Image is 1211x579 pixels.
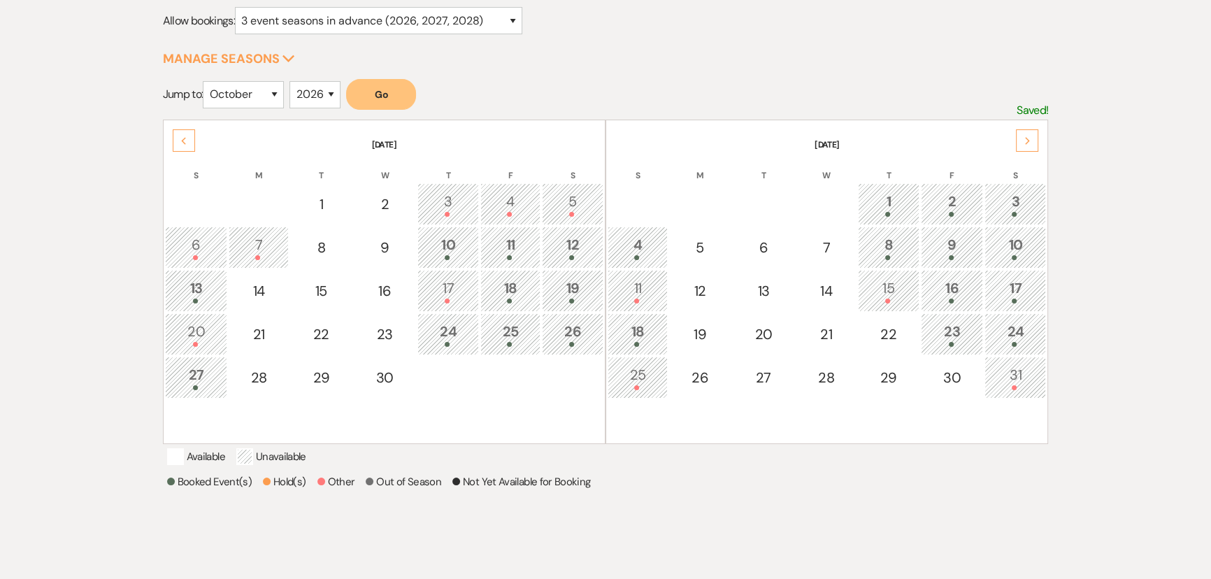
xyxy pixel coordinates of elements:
th: T [417,152,479,182]
p: Available [167,448,225,465]
div: 26 [677,367,723,388]
div: 3 [992,191,1038,217]
div: 19 [550,278,596,303]
th: S [165,152,228,182]
div: 19 [677,324,723,345]
div: 9 [361,237,408,258]
th: W [796,152,857,182]
p: Unavailable [236,448,306,465]
div: 26 [550,321,596,347]
div: 24 [425,321,471,347]
div: 23 [361,324,408,345]
th: W [353,152,416,182]
th: T [858,152,919,182]
th: [DATE] [165,122,603,151]
p: Saved! [1017,101,1048,120]
th: T [290,152,352,182]
div: 2 [929,191,976,217]
div: 14 [236,280,281,301]
p: Out of Season [366,473,441,490]
div: 21 [804,324,849,345]
div: 13 [173,278,220,303]
p: Other [317,473,355,490]
div: 24 [992,321,1038,347]
div: 23 [929,321,976,347]
div: 30 [929,367,976,388]
p: Booked Event(s) [167,473,252,490]
div: 29 [866,367,912,388]
div: 25 [488,321,533,347]
div: 16 [929,278,976,303]
div: 13 [740,280,787,301]
div: 1 [298,194,344,215]
div: 28 [804,367,849,388]
div: 31 [992,364,1038,390]
div: 3 [425,191,471,217]
div: 15 [866,278,912,303]
button: Manage Seasons [163,52,295,65]
div: 30 [361,367,408,388]
div: 7 [804,237,849,258]
div: 16 [361,280,408,301]
div: 25 [615,364,660,390]
div: 27 [740,367,787,388]
div: 2 [361,194,408,215]
button: Go [346,79,416,110]
div: 21 [236,324,281,345]
div: 6 [173,234,220,260]
div: 4 [488,191,533,217]
div: 8 [298,237,344,258]
div: 10 [992,234,1038,260]
span: Allow bookings: [163,13,235,28]
div: 11 [615,278,660,303]
th: M [229,152,289,182]
th: M [669,152,731,182]
div: 22 [298,324,344,345]
div: 28 [236,367,281,388]
div: 8 [866,234,912,260]
div: 20 [173,321,220,347]
th: S [984,152,1046,182]
div: 6 [740,237,787,258]
th: T [732,152,795,182]
div: 12 [550,234,596,260]
div: 17 [425,278,471,303]
span: Jump to: [163,87,203,101]
th: F [921,152,984,182]
th: F [480,152,540,182]
div: 11 [488,234,533,260]
div: 5 [550,191,596,217]
th: S [608,152,668,182]
div: 5 [677,237,723,258]
div: 20 [740,324,787,345]
div: 10 [425,234,471,260]
div: 15 [298,280,344,301]
th: [DATE] [608,122,1046,151]
div: 7 [236,234,281,260]
p: Not Yet Available for Booking [452,473,590,490]
div: 9 [929,234,976,260]
div: 14 [804,280,849,301]
div: 27 [173,364,220,390]
p: Hold(s) [263,473,306,490]
div: 18 [488,278,533,303]
div: 22 [866,324,912,345]
div: 12 [677,280,723,301]
th: S [542,152,603,182]
div: 1 [866,191,912,217]
div: 18 [615,321,660,347]
div: 17 [992,278,1038,303]
div: 4 [615,234,660,260]
div: 29 [298,367,344,388]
